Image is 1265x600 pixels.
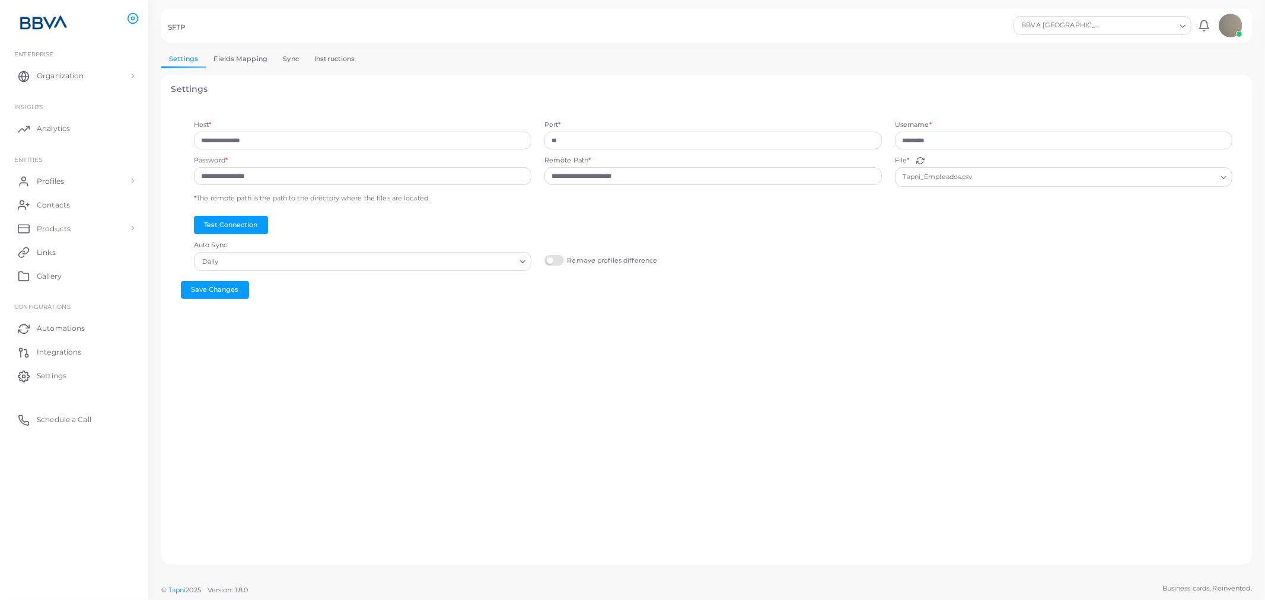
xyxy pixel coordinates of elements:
label: Remove profiles difference [544,255,657,266]
span: Settings [37,371,66,381]
span: BBVA [GEOGRAPHIC_DATA] [1020,20,1106,31]
span: Tapni_Empleados.csv [901,171,974,184]
span: Analytics [37,123,70,134]
span: Schedule a Call [37,414,91,425]
p: The remote path is the path to the directory where the files are located. [194,193,1232,203]
span: Products [37,224,71,234]
span: Daily [200,256,220,268]
div: Search for option [194,252,531,271]
a: Settings [161,50,206,68]
a: Automations [9,317,139,340]
h5: SFTP [168,23,186,31]
div: Search for option [895,167,1232,186]
span: Integrations [37,347,81,358]
a: Tapni [168,586,186,594]
span: 2025 [186,585,200,595]
label: Remote Path [544,156,591,165]
a: Contacts [9,193,139,216]
button: Save Changes [181,281,249,299]
a: Fields Mapping [206,50,275,68]
label: Username [895,120,932,130]
span: INSIGHTS [14,103,43,110]
input: Search for option [221,255,515,268]
span: Organization [37,71,84,81]
a: avatar [1215,14,1245,37]
span: ENTITIES [14,156,42,163]
span: Automations [37,323,85,334]
label: Password [194,156,228,165]
a: Settings [9,364,139,388]
span: © [161,585,248,595]
a: Schedule a Call [9,408,139,432]
a: Instructions [307,50,363,68]
input: Search for option [1107,19,1175,32]
span: Links [37,247,56,258]
label: File [895,156,925,165]
a: Analytics [9,117,139,141]
span: Profiles [37,176,64,187]
img: avatar [1219,14,1242,37]
div: Search for option [1014,16,1191,35]
a: Gallery [9,264,139,288]
a: Organization [9,64,139,88]
span: Contacts [37,200,70,210]
img: logo [11,11,77,33]
h4: Settings [171,84,1242,94]
a: Profiles [9,169,139,193]
label: Host [194,120,212,130]
input: Search for option [976,171,1216,184]
span: Gallery [37,271,62,282]
a: Integrations [9,340,139,364]
a: Products [9,216,139,240]
span: Enterprise [14,50,53,58]
span: Configurations [14,303,71,310]
span: Version: 1.8.0 [208,586,248,594]
a: Links [9,240,139,264]
a: Sync [275,50,307,68]
button: Test Connection [194,216,268,234]
label: Port [544,120,561,130]
label: Auto Sync [194,241,227,250]
span: Business cards. Reinvented. [1162,583,1252,593]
